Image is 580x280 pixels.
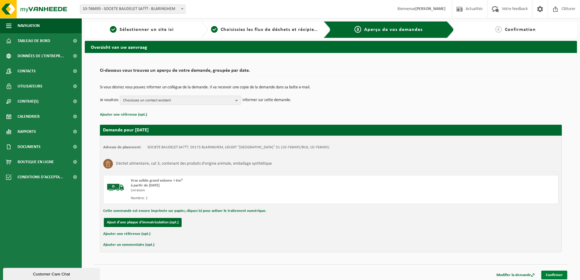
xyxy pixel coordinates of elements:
[120,27,174,32] span: Sélectionner un site ici
[120,96,241,105] button: Choisissez un contact existant
[18,139,41,154] span: Documents
[495,26,502,33] span: 4
[18,18,40,33] span: Navigation
[85,41,577,53] h2: Overzicht van uw aanvraag
[18,94,38,109] span: Contrat(s)
[18,170,63,185] span: Conditions d'accepta...
[100,85,562,90] p: Si vous désirez vous pouvez informer un collègue de la demande. Il va recevoir une copie de la de...
[221,27,321,32] span: Choisissiez les flux de déchets et récipients
[116,159,272,169] h3: Déchet alimentaire, cat 3, contenant des produits d'origine animale, emballage synthétique
[415,7,446,11] strong: [PERSON_NAME]
[242,96,291,105] p: informer sur cette demande.
[131,188,355,193] div: Livraison
[103,145,141,149] strong: Adresse de placement:
[103,241,154,249] button: Ajouter un commentaire (opt.)
[18,64,36,79] span: Contacts
[354,26,361,33] span: 3
[103,128,149,133] strong: Demande pour [DATE]
[211,26,218,33] span: 2
[80,5,185,13] span: 10-768495 - SOCIETE BAUDELET SA??? - BLARINGHEM
[103,230,150,238] button: Ajouter une référence (opt.)
[505,27,536,32] span: Confirmation
[131,179,183,183] span: Vrac solide grand volume > 6m³
[131,196,355,201] div: Nombre: 1
[104,218,182,227] button: Ajout d'une plaque d'immatriculation (opt.)
[100,96,118,105] p: Je voudrais
[103,207,266,215] button: Cette commande est encore imprimée sur papier, cliquez ici pour activer le traitement numérique.
[100,111,147,119] button: Ajouter une référence (opt.)
[147,145,329,150] td: SOCIETE BAUDELET SA???, 59173 BLARINGHEM, LIEUDIT "[GEOGRAPHIC_DATA]" 31 (10-768495/BUS, 10-768495)
[18,48,64,64] span: Données de l'entrepr...
[18,109,40,124] span: Calendrier
[492,271,539,279] a: Modifier la demande
[364,27,423,32] span: Aperçu de vos demandes
[18,79,42,94] span: Utilisateurs
[107,178,125,196] img: BL-SO-LV.png
[18,33,50,48] span: Tableau de bord
[18,124,36,139] span: Rapports
[88,26,196,33] a: 1Sélectionner un site ici
[110,26,117,33] span: 1
[123,96,233,105] span: Choisissez un contact existant
[80,5,186,14] span: 10-768495 - SOCIETE BAUDELET SA??? - BLARINGHEM
[131,183,160,187] strong: à partir de [DATE]
[211,26,319,33] a: 2Choisissiez les flux de déchets et récipients
[3,267,101,280] iframe: chat widget
[18,154,54,170] span: Boutique en ligne
[100,68,562,76] h2: Ci-dessous vous trouvez un aperçu de votre demande, groupée par date.
[541,271,567,279] a: Confirmer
